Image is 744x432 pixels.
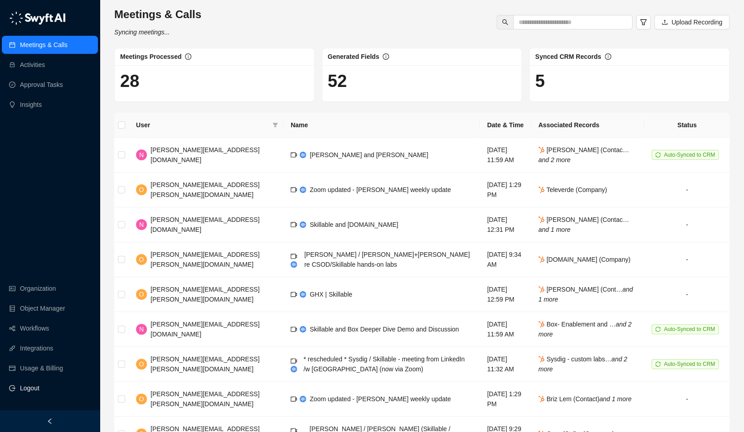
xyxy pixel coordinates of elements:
[139,394,144,404] span: O
[120,71,309,91] h1: 28
[310,151,428,158] span: [PERSON_NAME] and [PERSON_NAME]
[291,366,297,372] img: chorus-BBBF9yxZ.png
[328,53,379,60] span: Generated Fields
[480,277,531,312] td: [DATE] 12:59 PM
[538,321,631,338] i: and 2 more
[300,221,306,228] img: chorus-BBBF9yxZ.png
[20,36,68,54] a: Meetings & Calls
[304,251,470,268] span: [PERSON_NAME] / [PERSON_NAME]+[PERSON_NAME] re CSOD/Skillable hands-on labs
[9,11,66,25] img: logo-05li4sbe.png
[538,321,631,338] span: Box- Enablement and …
[291,326,297,332] span: video-camera
[291,221,297,228] span: video-camera
[480,312,531,347] td: [DATE] 11:59 AM
[291,396,297,402] span: video-camera
[291,187,297,193] span: video-camera
[151,286,259,303] span: [PERSON_NAME][EMAIL_ADDRESS][PERSON_NAME][DOMAIN_NAME]
[303,355,465,373] span: * rescheduled * Sysdig / Skillable - meeting from LinkedIn /w [GEOGRAPHIC_DATA] (now via Zoom)
[20,359,63,377] a: Usage & Billing
[151,216,259,233] span: [PERSON_NAME][EMAIL_ADDRESS][DOMAIN_NAME]
[20,299,65,317] a: Object Manager
[300,291,306,298] img: chorus-BBBF9yxZ.png
[139,220,144,230] span: N
[139,254,144,264] span: O
[480,138,531,173] td: [DATE] 11:59 AM
[644,382,729,417] td: -
[480,242,531,277] td: [DATE] 9:34 AM
[655,326,661,332] span: sync
[644,173,729,207] td: -
[185,53,191,60] span: info-circle
[20,379,39,397] span: Logout
[655,152,661,158] span: sync
[531,113,644,138] th: Associated Records
[139,324,144,334] span: N
[139,185,144,195] span: O
[644,277,729,312] td: -
[535,71,724,91] h1: 5
[538,286,633,303] i: and 1 more
[151,390,259,408] span: [PERSON_NAME][EMAIL_ADDRESS][PERSON_NAME][DOMAIN_NAME]
[310,186,451,193] span: Zoom updated - [PERSON_NAME] weekly update
[310,395,451,403] span: Zoom updated - [PERSON_NAME] weekly update
[151,321,259,338] span: [PERSON_NAME][EMAIL_ADDRESS][DOMAIN_NAME]
[20,279,56,298] a: Organization
[151,251,259,268] span: [PERSON_NAME][EMAIL_ADDRESS][PERSON_NAME][DOMAIN_NAME]
[291,291,297,298] span: video-camera
[480,113,531,138] th: Date & Time
[538,146,629,163] span: [PERSON_NAME] (Contac…
[114,7,201,22] h3: Meetings & Calls
[20,56,45,74] a: Activities
[139,150,144,160] span: N
[291,261,297,268] img: chorus-BBBF9yxZ.png
[644,113,729,138] th: Status
[538,226,570,233] i: and 1 more
[383,53,389,60] span: info-circle
[535,53,601,60] span: Synced CRM Records
[538,286,633,303] span: [PERSON_NAME] (Cont…
[310,291,352,298] span: GHX | Skillable
[300,187,306,193] img: chorus-BBBF9yxZ.png
[480,173,531,207] td: [DATE] 1:29 PM
[291,253,297,259] span: video-camera
[644,207,729,242] td: -
[272,122,278,128] span: filter
[480,347,531,382] td: [DATE] 11:32 AM
[661,19,668,25] span: upload
[120,53,181,60] span: Meetings Processed
[151,181,259,198] span: [PERSON_NAME][EMAIL_ADDRESS][PERSON_NAME][DOMAIN_NAME]
[664,361,715,367] span: Auto-Synced to CRM
[9,385,15,391] span: logout
[300,152,306,158] img: chorus-BBBF9yxZ.png
[139,289,144,299] span: O
[300,326,306,332] img: chorus-BBBF9yxZ.png
[291,152,297,158] span: video-camera
[300,396,306,402] img: chorus-BBBF9yxZ.png
[291,358,297,364] span: video-camera
[538,156,570,163] i: and 2 more
[538,355,627,373] span: Sysdig - custom labs…
[538,216,629,233] span: [PERSON_NAME] (Contac…
[20,96,42,114] a: Insights
[328,71,516,91] h1: 52
[20,339,53,357] a: Integrations
[480,382,531,417] td: [DATE] 1:29 PM
[655,361,661,367] span: sync
[538,355,627,373] i: and 2 more
[538,256,630,263] span: [DOMAIN_NAME] (Company)
[136,120,269,130] span: User
[599,395,632,403] i: and 1 more
[47,418,53,424] span: left
[20,76,63,94] a: Approval Tasks
[664,326,715,332] span: Auto-Synced to CRM
[502,19,508,25] span: search
[139,359,144,369] span: O
[310,326,459,333] span: Skillable and Box Deeper Dive Demo and Discussion
[654,15,729,29] button: Upload Recording
[671,17,722,27] span: Upload Recording
[644,242,729,277] td: -
[151,355,259,373] span: [PERSON_NAME][EMAIL_ADDRESS][PERSON_NAME][DOMAIN_NAME]
[20,319,49,337] a: Workflows
[310,221,398,228] span: Skillable and [DOMAIN_NAME]
[151,146,259,163] span: [PERSON_NAME][EMAIL_ADDRESS][DOMAIN_NAME]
